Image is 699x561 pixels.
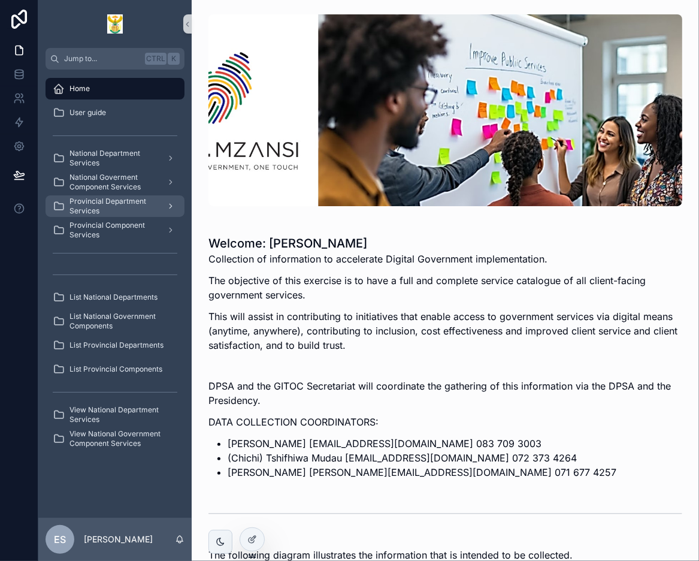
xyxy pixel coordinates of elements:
[228,451,682,465] li: (Chichi) Tshifhiwa Mudau [EMAIL_ADDRESS][DOMAIN_NAME] 072 373 4264
[46,334,184,356] a: List Provincial Departments
[69,173,157,192] span: National Goverment Component Services
[38,70,192,465] div: scrollable content
[69,429,173,448] span: View National Government Component Services
[208,309,682,352] p: This will assist in contributing to initiatives that enable access to government services via dig...
[208,379,682,408] p: DPSA and the GITOC Secretariat will coordinate the gathering of this information via the DPSA and...
[107,14,122,34] img: App logo
[54,532,66,547] span: ES
[69,340,164,350] span: List Provincial Departments
[46,78,184,99] a: Home
[69,197,157,216] span: Provincial Department Services
[169,54,178,64] span: K
[46,147,184,169] a: National Department Services
[228,436,682,451] li: [PERSON_NAME] [EMAIL_ADDRESS][DOMAIN_NAME] 083 709 3003
[46,358,184,380] a: List Provincial Components
[69,292,158,302] span: List National Departments
[208,235,682,252] h1: Welcome: [PERSON_NAME]
[84,533,153,545] p: [PERSON_NAME]
[145,53,167,65] span: Ctrl
[69,364,162,374] span: List Provincial Components
[46,102,184,123] a: User guide
[208,252,682,266] p: Collection of information to accelerate Digital Government implementation.
[69,108,106,117] span: User guide
[46,404,184,426] a: View National Department Services
[64,54,140,64] span: Jump to...
[228,465,682,479] li: [PERSON_NAME] [PERSON_NAME][EMAIL_ADDRESS][DOMAIN_NAME] 071 677 4257
[46,48,184,70] button: Jump to...CtrlK
[46,286,184,308] a: List National Departments
[46,310,184,332] a: List National Government Components
[208,415,682,429] p: DATA COLLECTION COORDINATORS:
[69,221,157,240] span: Provincial Component Services
[208,273,682,302] p: The objective of this exercise is to have a full and complete service catalogue of all client-fac...
[69,149,157,168] span: National Department Services
[46,428,184,450] a: View National Government Component Services
[46,195,184,217] a: Provincial Department Services
[69,405,173,424] span: View National Department Services
[46,219,184,241] a: Provincial Component Services
[69,84,90,93] span: Home
[69,312,173,331] span: List National Government Components
[46,171,184,193] a: National Goverment Component Services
